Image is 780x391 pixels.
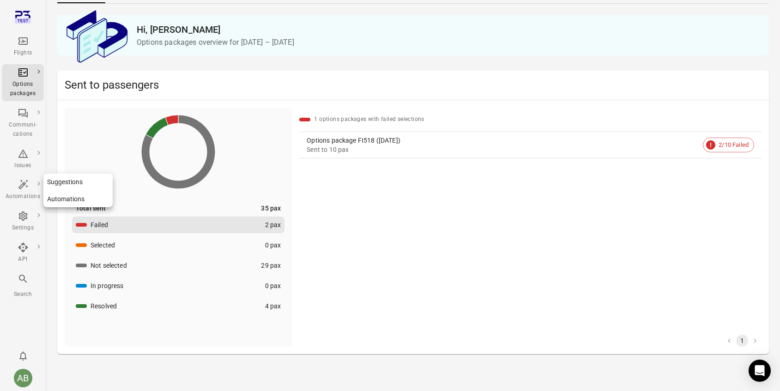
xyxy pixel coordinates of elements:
[6,290,40,299] div: Search
[91,261,127,270] div: Not selected
[307,145,699,154] div: Sent to 10 pax
[91,281,124,290] div: In progress
[736,335,748,347] button: page 1
[6,223,40,233] div: Settings
[6,80,40,98] div: Options packages
[43,174,113,191] a: Suggestions
[6,161,40,170] div: Issues
[43,174,113,207] nav: Local navigation
[137,22,762,37] h2: Hi, [PERSON_NAME]
[6,48,40,58] div: Flights
[6,192,40,201] div: Automations
[723,335,762,347] nav: pagination navigation
[91,301,117,311] div: Resolved
[261,204,281,213] div: 35 pax
[137,37,762,48] p: Options packages overview for [DATE] – [DATE]
[65,78,762,92] h2: Sent to passengers
[10,365,36,391] button: Aslaug Bjarnadottir
[713,140,754,150] span: 2/10 Failed
[6,255,40,264] div: API
[314,115,424,124] div: 1 options packages with failed selections
[265,220,281,229] div: 2 pax
[307,136,699,145] div: Options package FI518 ([DATE])
[76,204,106,213] div: Total sent
[14,369,32,387] div: AB
[91,220,108,229] div: Failed
[43,191,113,208] a: Automations
[265,301,281,311] div: 4 pax
[749,360,771,382] div: Open Intercom Messenger
[91,241,115,250] div: Selected
[265,281,281,290] div: 0 pax
[6,120,40,139] div: Communi-cations
[14,347,32,365] button: Notifications
[261,261,281,270] div: 29 pax
[265,241,281,250] div: 0 pax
